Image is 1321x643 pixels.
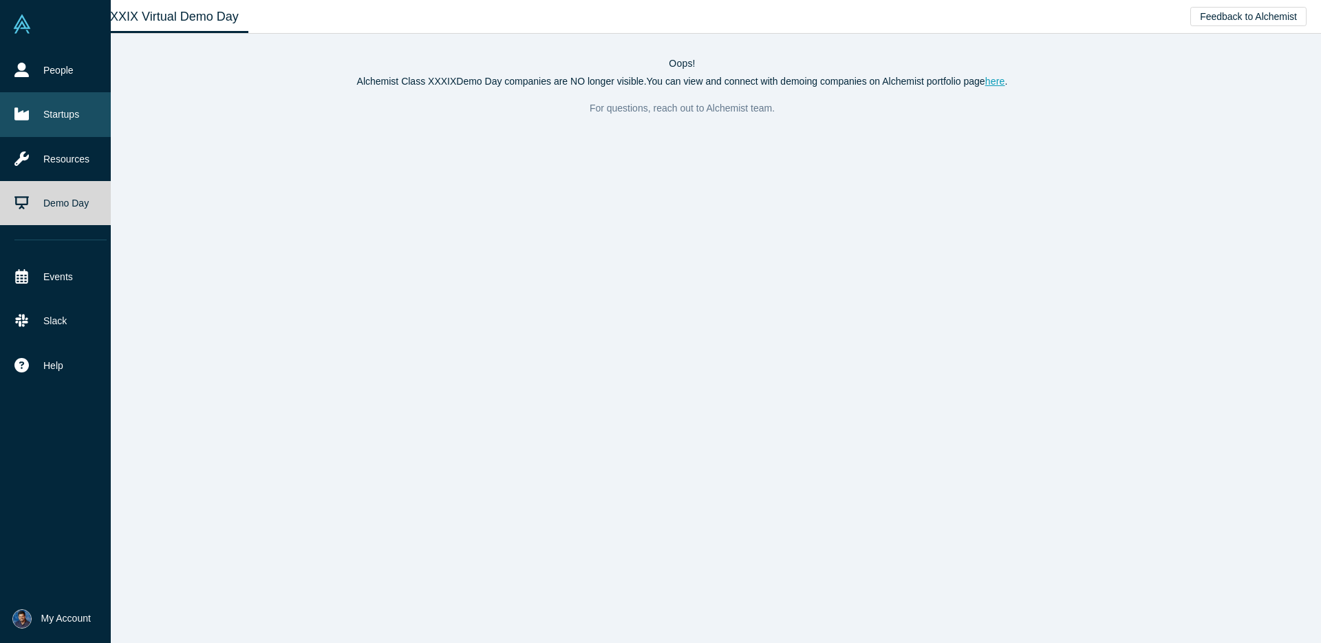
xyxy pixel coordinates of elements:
span: My Account [41,611,91,626]
span: Help [43,359,63,373]
h4: Oops! [58,58,1307,70]
img: Alchemist Vault Logo [12,14,32,34]
p: For questions, reach out to Alchemist team. [58,98,1307,118]
p: Alchemist Class XXXIX Demo Day companies are NO longer visible. You can view and connect with dem... [58,74,1307,89]
button: Feedback to Alchemist [1190,7,1307,26]
a: Class XXXIX Virtual Demo Day [58,1,248,33]
img: Prayas Tiwari's Account [12,609,32,629]
button: My Account [12,609,91,629]
a: here [985,76,1005,87]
